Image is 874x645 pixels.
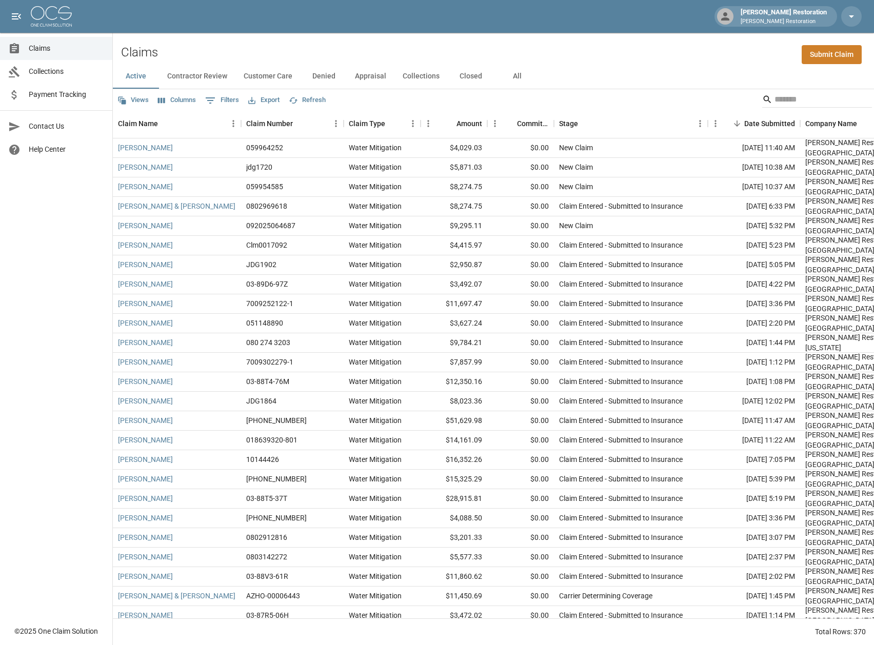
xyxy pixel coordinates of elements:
[559,337,683,348] div: Claim Entered - Submitted to Insurance
[349,591,402,601] div: Water Mitigation
[246,259,276,270] div: JDG1902
[246,396,276,406] div: JDG1864
[559,109,578,138] div: Stage
[246,376,289,387] div: 03-88T4-76M
[559,357,683,367] div: Claim Entered - Submitted to Insurance
[385,116,400,131] button: Sort
[503,116,517,131] button: Sort
[708,392,800,411] div: [DATE] 12:02 PM
[349,259,402,270] div: Water Mitigation
[559,591,652,601] div: Carrier Determining Coverage
[487,587,554,606] div: $0.00
[118,201,235,211] a: [PERSON_NAME] & [PERSON_NAME]
[559,376,683,387] div: Claim Entered - Submitted to Insurance
[349,513,402,523] div: Water Mitigation
[421,392,487,411] div: $8,023.36
[115,92,151,108] button: Views
[31,6,72,27] img: ocs-logo-white-transparent.png
[730,116,744,131] button: Sort
[708,470,800,489] div: [DATE] 5:39 PM
[708,606,800,626] div: [DATE] 1:14 PM
[421,548,487,567] div: $5,577.33
[421,275,487,294] div: $3,492.07
[349,109,385,138] div: Claim Type
[421,138,487,158] div: $4,029.03
[155,92,198,108] button: Select columns
[349,493,402,503] div: Water Mitigation
[246,474,307,484] div: 000-10-019765
[421,197,487,216] div: $8,274.75
[118,513,173,523] a: [PERSON_NAME]
[113,64,159,89] button: Active
[246,552,287,562] div: 0803142272
[487,548,554,567] div: $0.00
[708,450,800,470] div: [DATE] 7:05 PM
[559,201,683,211] div: Claim Entered - Submitted to Insurance
[559,571,683,581] div: Claim Entered - Submitted to Insurance
[349,298,402,309] div: Water Mitigation
[118,591,235,601] a: [PERSON_NAME] & [PERSON_NAME]
[421,587,487,606] div: $11,450.69
[708,528,800,548] div: [DATE] 3:07 PM
[347,64,394,89] button: Appraisal
[487,294,554,314] div: $0.00
[349,415,402,426] div: Water Mitigation
[118,143,173,153] a: [PERSON_NAME]
[118,182,173,192] a: [PERSON_NAME]
[421,314,487,333] div: $3,627.24
[487,216,554,236] div: $0.00
[487,372,554,392] div: $0.00
[118,571,173,581] a: [PERSON_NAME]
[559,220,593,231] div: New Claim
[448,64,494,89] button: Closed
[559,162,593,172] div: New Claim
[286,92,328,108] button: Refresh
[708,275,800,294] div: [DATE] 4:22 PM
[113,109,241,138] div: Claim Name
[559,240,683,250] div: Claim Entered - Submitted to Insurance
[421,116,436,131] button: Menu
[762,91,872,110] div: Search
[487,489,554,509] div: $0.00
[246,220,295,231] div: 092025064687
[487,236,554,255] div: $0.00
[29,89,104,100] span: Payment Tracking
[487,197,554,216] div: $0.00
[421,177,487,197] div: $8,274.75
[421,333,487,353] div: $9,784.21
[741,17,827,26] p: [PERSON_NAME] Restoration
[118,109,158,138] div: Claim Name
[246,279,288,289] div: 03-89D6-97Z
[246,357,293,367] div: 7009302279-1
[158,116,172,131] button: Sort
[29,43,104,54] span: Claims
[349,357,402,367] div: Water Mitigation
[421,567,487,587] div: $11,860.62
[487,567,554,587] div: $0.00
[118,298,173,309] a: [PERSON_NAME]
[487,470,554,489] div: $0.00
[246,240,287,250] div: Clm0017092
[246,201,287,211] div: 0802969618
[118,240,173,250] a: [PERSON_NAME]
[226,116,241,131] button: Menu
[246,513,307,523] div: 1006-37-2922
[487,333,554,353] div: $0.00
[118,376,173,387] a: [PERSON_NAME]
[118,396,173,406] a: [PERSON_NAME]
[293,116,307,131] button: Sort
[349,454,402,465] div: Water Mitigation
[487,606,554,626] div: $0.00
[246,318,283,328] div: 051148890
[559,298,683,309] div: Claim Entered - Submitted to Insurance
[421,606,487,626] div: $3,472.02
[118,220,173,231] a: [PERSON_NAME]
[559,474,683,484] div: Claim Entered - Submitted to Insurance
[708,177,800,197] div: [DATE] 10:37 AM
[442,116,456,131] button: Sort
[517,109,549,138] div: Committed Amount
[708,587,800,606] div: [DATE] 1:45 PM
[118,474,173,484] a: [PERSON_NAME]
[246,415,307,426] div: 01-009-044818
[559,182,593,192] div: New Claim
